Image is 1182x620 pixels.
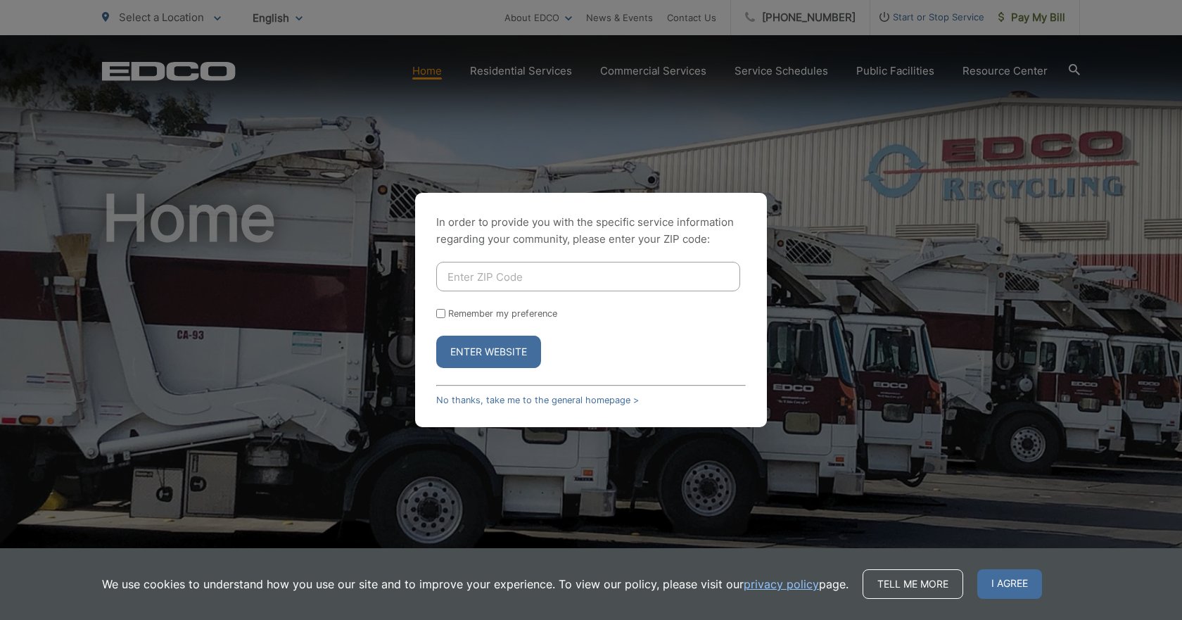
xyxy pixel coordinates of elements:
button: Enter Website [436,336,541,368]
span: I agree [977,569,1042,599]
label: Remember my preference [448,308,557,319]
input: Enter ZIP Code [436,262,740,291]
a: privacy policy [744,576,819,593]
a: Tell me more [863,569,963,599]
a: No thanks, take me to the general homepage > [436,395,639,405]
p: In order to provide you with the specific service information regarding your community, please en... [436,214,746,248]
p: We use cookies to understand how you use our site and to improve your experience. To view our pol... [102,576,849,593]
